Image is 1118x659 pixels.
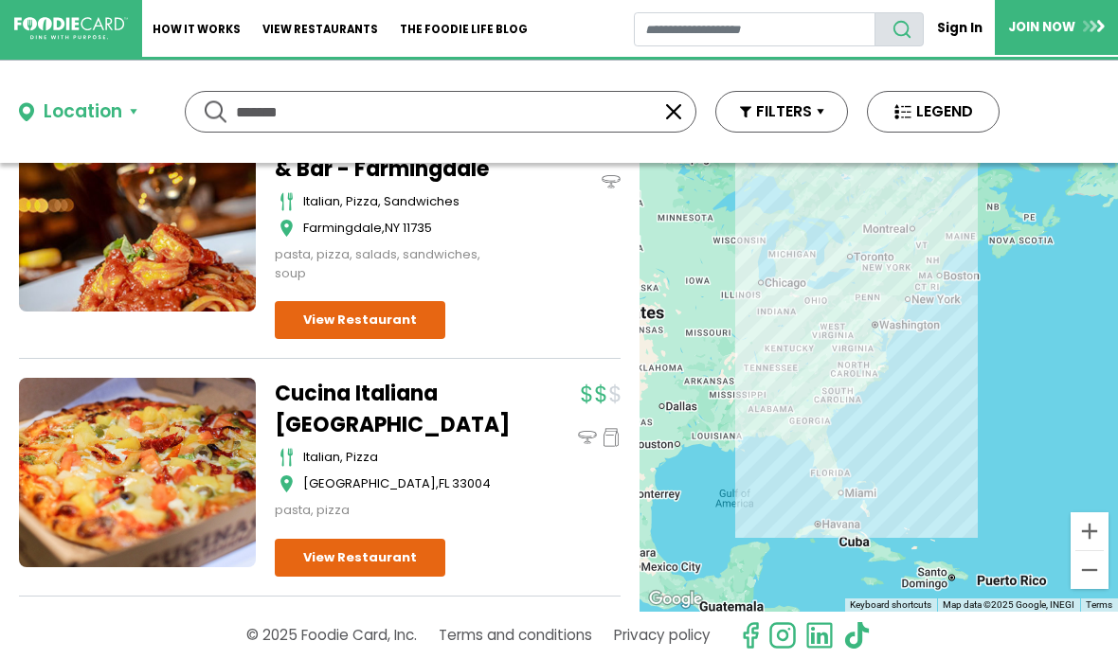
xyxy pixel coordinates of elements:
[736,621,765,650] svg: check us out on facebook
[279,474,294,493] img: map_icon.svg
[439,474,449,492] span: FL
[644,587,707,612] img: Google
[246,618,417,651] p: © 2025 Foodie Card, Inc.
[602,172,621,191] img: dinein_icon.svg
[924,11,995,45] a: Sign In
[452,474,491,492] span: 33004
[303,219,382,237] span: Farmingdale
[805,621,834,650] img: linkedin.svg
[1071,551,1109,589] button: Zoom out
[875,12,924,46] button: search
[578,428,597,447] img: dinein_icon.svg
[275,378,512,440] a: Cucina Italiana [GEOGRAPHIC_DATA]
[275,245,512,282] div: pasta, pizza, salads, sandwiches, soup
[867,91,1000,133] button: LEGEND
[275,501,512,520] div: pasta, pizza
[19,98,137,126] button: Location
[602,428,621,447] img: pickup_icon.svg
[634,12,876,46] input: restaurant search
[614,618,711,651] a: Privacy policy
[279,192,294,211] img: cutlery_icon.svg
[842,621,871,650] img: tiktok.svg
[303,474,436,492] span: [GEOGRAPHIC_DATA]
[279,219,294,238] img: map_icon.svg
[303,474,512,493] div: ,
[715,91,848,133] button: FILTERS
[943,599,1074,610] span: Map data ©2025 Google, INEGI
[275,301,445,339] a: View Restaurant
[14,17,128,40] img: FoodieCard; Eat, Drink, Save, Donate
[403,219,432,237] span: 11735
[439,618,592,651] a: Terms and conditions
[385,219,400,237] span: NY
[279,448,294,467] img: cutlery_icon.svg
[640,163,1118,612] div: Del Fuego - Patchogue
[303,448,512,467] div: italian, pizza
[303,192,512,211] div: italian, pizza, sandwiches
[275,539,445,577] a: View Restaurant
[644,587,707,612] a: Open this area in Google Maps (opens a new window)
[303,219,512,238] div: ,
[44,98,122,126] div: Location
[850,598,931,612] button: Keyboard shortcuts
[1086,599,1112,610] a: Terms
[1071,512,1109,550] button: Zoom in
